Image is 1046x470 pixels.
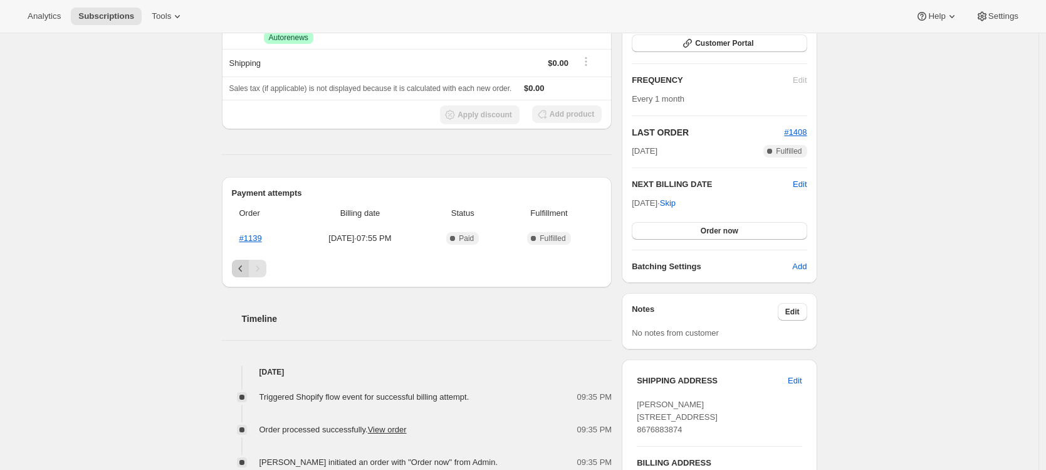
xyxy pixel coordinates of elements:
span: [DATE] [632,145,657,158]
span: Paid [459,233,474,243]
h6: Batching Settings [632,260,792,273]
span: $0.00 [548,58,568,68]
span: Order now [701,226,738,236]
span: No notes from customer [632,328,719,338]
a: View order [368,425,407,434]
span: Edit [785,307,800,317]
button: Edit [778,303,807,321]
span: Autorenews [269,33,308,43]
span: Billing date [298,207,422,220]
span: Tools [152,11,171,21]
span: Subscriptions [78,11,134,21]
span: [PERSON_NAME] [STREET_ADDRESS] 8676883874 [637,400,718,434]
span: Edit [788,375,802,387]
h3: BILLING ADDRESS [637,457,802,469]
button: Order now [632,222,807,240]
button: #1408 [784,126,807,139]
span: 09:35 PM [577,424,612,436]
h2: Payment attempts [232,187,602,200]
h2: LAST ORDER [632,126,784,139]
button: Skip [652,193,683,213]
span: Order processed successfully. [259,425,407,434]
span: Help [928,11,945,21]
th: Shipping [222,49,411,77]
button: Previous [232,260,249,277]
button: Help [908,8,965,25]
button: Edit [793,178,807,191]
span: [DATE] · 07:55 PM [298,232,422,245]
span: Every 1 month [632,94,684,104]
span: 09:35 PM [577,456,612,469]
button: Customer Portal [632,35,807,52]
h2: FREQUENCY [632,74,793,87]
button: Shipping actions [576,55,596,68]
span: Fulfilled [540,233,565,243]
nav: Pagination [232,260,602,277]
button: Edit [780,371,809,391]
span: Status [429,207,496,220]
h4: [DATE] [222,366,612,378]
h3: Notes [632,303,778,321]
a: #1408 [784,127,807,137]
button: Subscriptions [71,8,142,25]
h2: NEXT BILLING DATE [632,178,793,191]
span: [DATE] · [632,198,676,208]
button: Add [785,257,814,277]
span: [PERSON_NAME] initiated an order with "Order now" from Admin. [259,457,498,467]
span: Settings [988,11,1018,21]
span: $0.00 [524,83,545,93]
button: Tools [144,8,191,25]
span: Fulfillment [504,207,594,220]
h2: Timeline [242,312,612,325]
span: Customer Portal [695,38,753,48]
span: Sales tax (if applicable) is not displayed because it is calculated with each new order. [229,84,512,93]
span: Triggered Shopify flow event for successful billing attempt. [259,392,469,402]
span: Fulfilled [776,146,802,156]
span: Add [792,260,807,273]
h3: SHIPPING ADDRESS [637,375,788,387]
span: Analytics [28,11,61,21]
th: Order [232,200,295,227]
a: #1139 [239,233,262,243]
span: 09:35 PM [577,391,612,403]
button: Analytics [20,8,68,25]
span: Skip [660,197,676,210]
button: Settings [968,8,1026,25]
